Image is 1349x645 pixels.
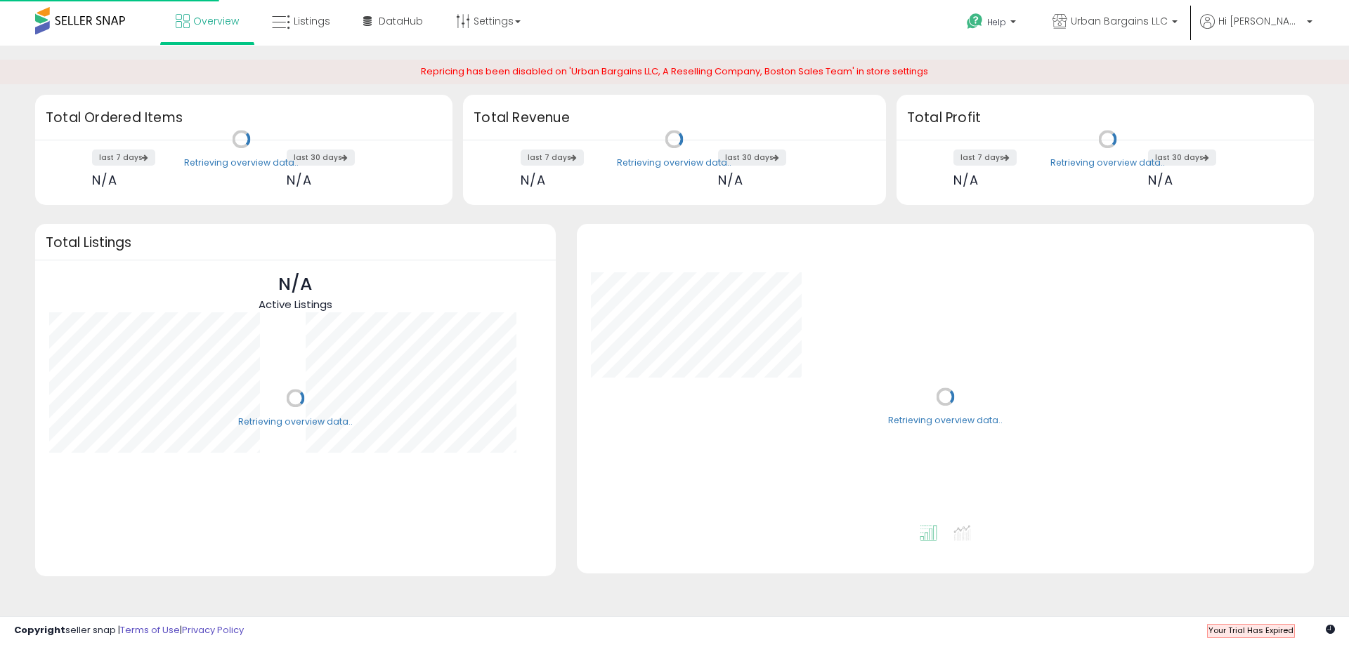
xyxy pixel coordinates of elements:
span: Urban Bargains LLC [1071,14,1168,28]
div: seller snap | | [14,624,244,637]
div: Retrieving overview data.. [238,415,353,428]
span: Repricing has been disabled on 'Urban Bargains LLC, A Reselling Company, Boston Sales Team' in st... [421,65,928,78]
div: Retrieving overview data.. [1050,157,1165,169]
a: Terms of Use [120,623,180,637]
i: Get Help [966,13,984,30]
a: Help [956,2,1030,46]
a: Privacy Policy [182,623,244,637]
span: Overview [193,14,239,28]
span: Help [987,16,1006,28]
span: DataHub [379,14,423,28]
div: Retrieving overview data.. [888,414,1003,427]
span: Listings [294,14,330,28]
a: Hi [PERSON_NAME] [1200,14,1312,46]
span: Your Trial Has Expired [1208,625,1293,636]
div: Retrieving overview data.. [617,157,731,169]
span: Hi [PERSON_NAME] [1218,14,1303,28]
strong: Copyright [14,623,65,637]
div: Retrieving overview data.. [184,157,299,169]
